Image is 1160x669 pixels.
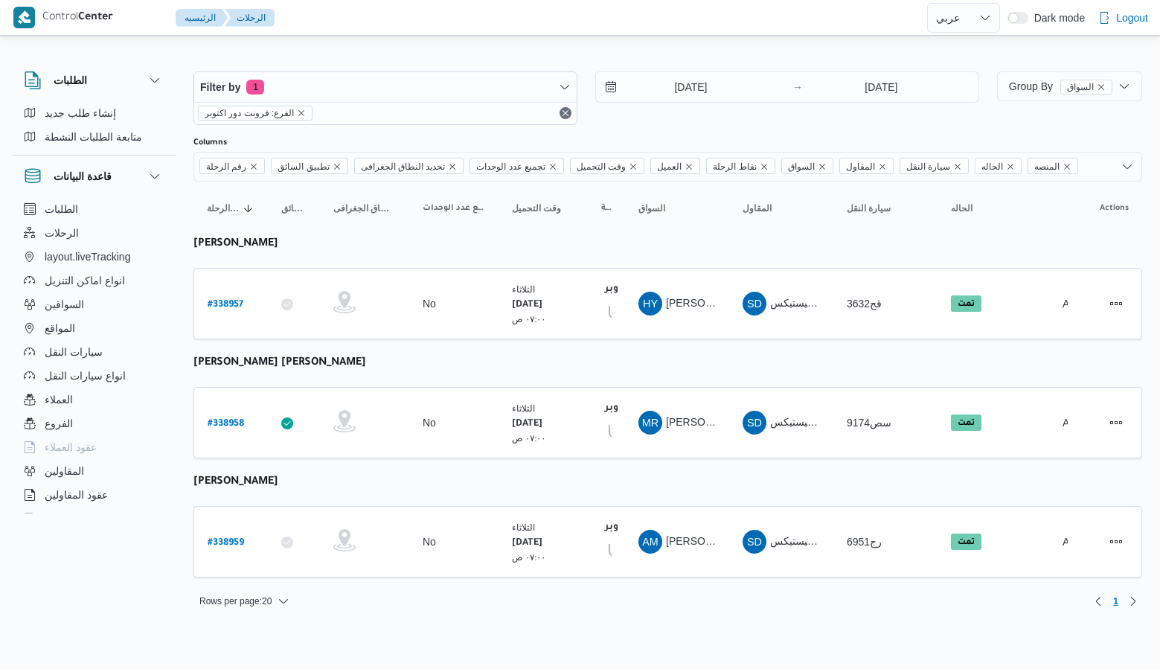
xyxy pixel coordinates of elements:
[747,411,762,435] span: SD
[1104,292,1128,316] button: Actions
[770,297,1019,309] span: شركة ديتاك لادارة المشروعات و الخدمات بى لوجيستيكس
[208,294,243,314] a: #338957
[45,486,108,504] span: عقود المقاولين
[666,416,840,428] span: [PERSON_NAME] [PERSON_NAME]
[198,106,313,121] span: الفرع: فرونت دور اكتوبر
[45,104,116,122] span: إنشاء طلب جديد
[423,297,436,310] div: No
[45,414,73,432] span: الفروع
[333,162,342,171] button: Remove تطبيق السائق from selection in this group
[78,12,113,24] b: Center
[506,196,580,220] button: وقت التحميل
[327,196,402,220] button: تحديد النطاق الجغرافى
[760,162,769,171] button: Remove نقاط الرحلة from selection in this group
[958,419,975,428] b: تمت
[807,72,955,102] input: Press the down key to open a popover containing a calendar.
[225,9,275,27] button: الرحلات
[297,109,306,118] button: remove selected entity
[423,535,436,548] div: No
[839,158,894,174] span: المقاول
[650,158,700,174] span: العميل
[45,462,84,480] span: المقاولين
[792,82,803,92] div: →
[18,101,170,125] button: إنشاء طلب جديد
[1034,159,1060,175] span: المنصه
[201,196,260,220] button: رقم الرحلةSorted in descending order
[205,106,294,120] span: الفرع: فرونت دور اكتوبر
[512,433,546,443] small: ٠٧:٠٠ ص
[557,104,574,122] button: Remove
[638,202,665,214] span: السواق
[642,411,658,435] span: MR
[18,269,170,292] button: انواع اماكن التنزيل
[13,7,35,28] img: X8yXhbKr1z7QwAAAABJRU5ErkJggg==
[512,552,546,562] small: ٠٧:٠٠ ص
[951,202,972,214] span: الحاله
[207,202,240,214] span: رقم الرحلة; Sorted in descending order
[737,196,826,220] button: المقاول
[18,388,170,412] button: العملاء
[18,459,170,483] button: المقاولين
[246,80,264,95] span: 1 active filters
[281,202,307,214] span: تطبيق السائق
[512,403,535,413] small: الثلاثاء
[45,272,125,289] span: انواع اماكن التنزيل
[176,9,228,27] button: الرئيسيه
[958,538,975,547] b: تمت
[361,159,446,175] span: تحديد النطاق الجغرافى
[333,202,396,214] span: تحديد النطاق الجغرافى
[1107,592,1124,610] button: Page 1 of 1
[24,167,164,185] button: قاعدة البيانات
[1104,530,1128,554] button: Actions
[951,295,981,312] span: تمت
[208,300,243,310] b: # 338957
[788,159,815,175] span: السواق
[548,162,557,171] button: Remove تجميع عدد الوحدات from selection in this group
[448,162,457,171] button: Remove تحديد النطاق الجغرافى from selection in this group
[354,158,464,174] span: تحديد النطاق الجغرافى
[1057,196,1060,220] button: المنصه
[512,284,535,294] small: الثلاثاء
[657,159,682,175] span: العميل
[18,221,170,245] button: الرحلات
[512,314,546,324] small: ٠٧:٠٠ ص
[743,411,766,435] div: Shrkah Ditak Ladarah Alamshuroaat W Alkhdmat Ba Lwjistiks
[975,158,1022,174] span: الحاله
[781,158,833,174] span: السواق
[45,200,78,218] span: الطلبات
[45,343,103,361] span: سيارات النقل
[512,538,542,548] b: [DATE]
[45,128,142,146] span: متابعة الطلبات النشطة
[45,391,73,409] span: العملاء
[847,298,882,310] span: قج3632
[743,202,772,214] span: المقاول
[951,414,981,431] span: تمت
[278,159,329,175] span: تطبيق السائق
[193,476,278,488] b: [PERSON_NAME]
[1067,80,1094,94] span: السواق
[45,510,106,528] span: اجهزة التليفون
[45,367,126,385] span: انواع سيارات النقل
[906,159,950,175] span: سيارة النقل
[1113,592,1118,610] span: 1
[512,522,535,532] small: الثلاثاء
[643,292,658,316] span: HY
[470,158,564,174] span: تجميع عدد الوحدات
[24,71,164,89] button: الطلبات
[512,300,542,310] b: [DATE]
[208,413,244,433] a: #338958
[900,158,969,174] span: سيارة النقل
[193,137,227,149] label: Columns
[199,158,265,174] span: رقم الرحلة
[605,403,679,414] b: فرونت دور اكتوبر
[596,72,765,102] input: Press the down key to open a popover containing a calendar.
[208,532,244,552] a: #338959
[1060,80,1112,95] span: السواق
[199,592,272,610] span: Rows per page : 20
[847,536,882,548] span: رج6951
[605,522,679,533] b: فرونت دور اكتوبر
[770,416,1019,428] span: شركة ديتاك لادارة المشروعات و الخدمات بى لوجيستيكس
[981,159,1003,175] span: الحاله
[878,162,887,171] button: Remove المقاول from selection in this group
[243,202,254,214] svg: Sorted in descending order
